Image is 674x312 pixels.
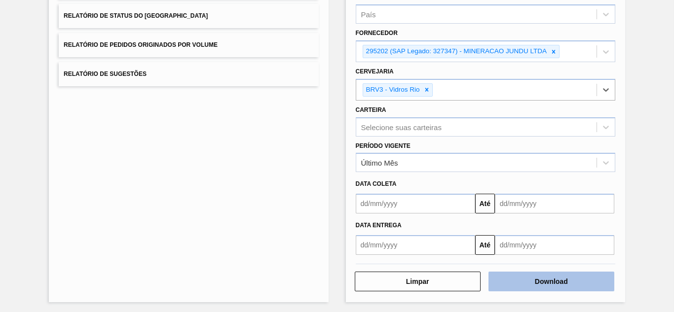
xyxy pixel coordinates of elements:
input: dd/mm/yyyy [495,235,614,255]
div: 295202 (SAP Legado: 327347) - MINERACAO JUNDU LTDA [363,45,548,58]
input: dd/mm/yyyy [356,194,475,213]
label: Período Vigente [356,142,411,149]
button: Até [475,194,495,213]
label: Cervejaria [356,68,394,75]
div: Último Mês [361,159,398,167]
button: Relatório de Sugestões [59,62,318,86]
div: Selecione suas carteiras [361,123,442,131]
span: Relatório de Sugestões [64,70,147,77]
label: Fornecedor [356,30,398,36]
button: Relatório de Status do [GEOGRAPHIC_DATA] [59,4,318,28]
button: Limpar [355,272,481,291]
div: País [361,10,376,19]
span: Relatório de Status do [GEOGRAPHIC_DATA] [64,12,208,19]
div: BRV3 - Vidros Rio [363,84,421,96]
button: Relatório de Pedidos Originados por Volume [59,33,318,57]
input: dd/mm/yyyy [356,235,475,255]
input: dd/mm/yyyy [495,194,614,213]
button: Até [475,235,495,255]
span: Data Entrega [356,222,402,229]
span: Data coleta [356,180,397,187]
label: Carteira [356,106,386,113]
span: Relatório de Pedidos Originados por Volume [64,41,218,48]
button: Download [488,272,614,291]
